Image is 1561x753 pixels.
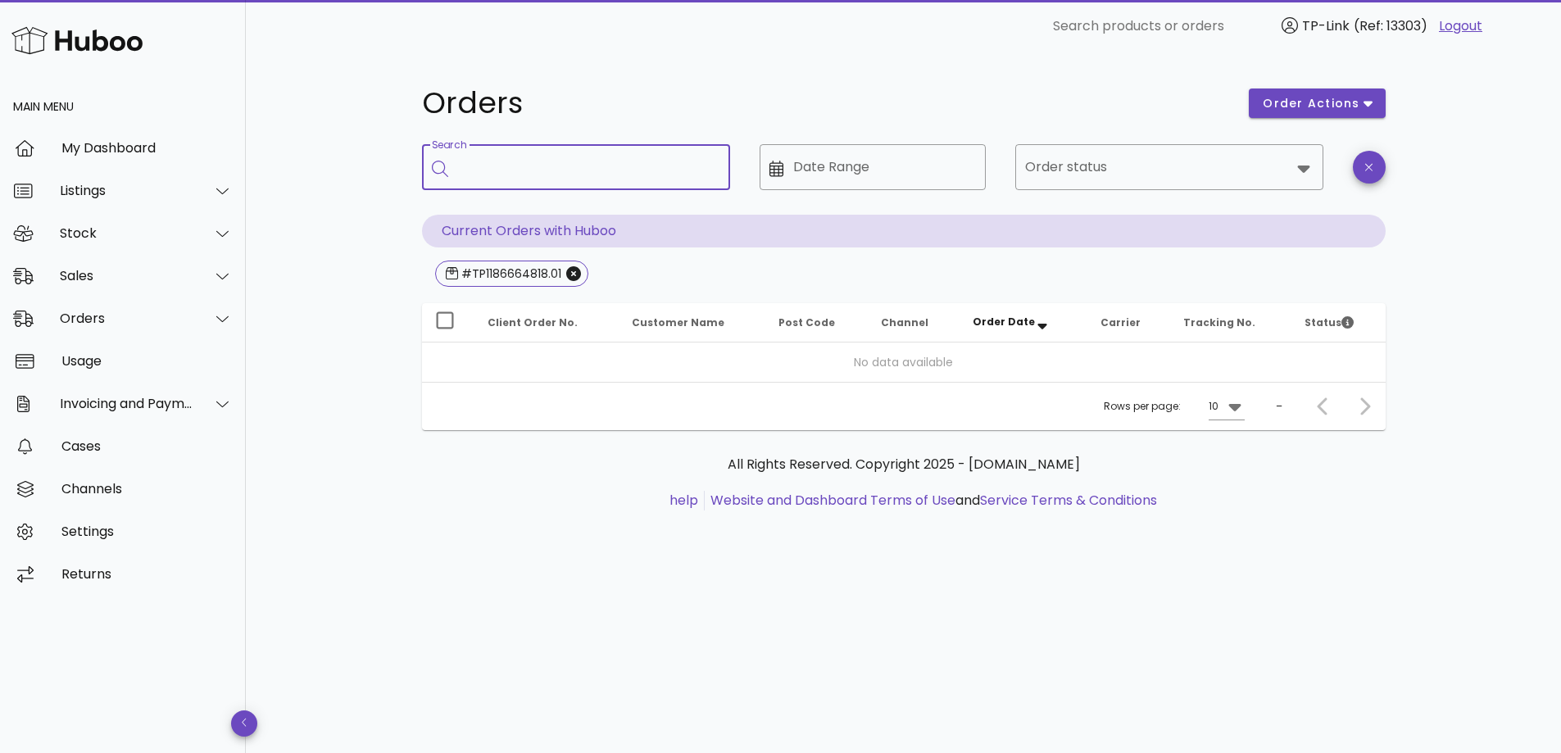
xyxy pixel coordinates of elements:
[61,353,233,369] div: Usage
[705,491,1157,510] li: and
[61,524,233,539] div: Settings
[61,438,233,454] div: Cases
[778,315,835,329] span: Post Code
[669,491,698,510] a: help
[1209,393,1245,420] div: 10Rows per page:
[1439,16,1482,36] a: Logout
[960,303,1087,342] th: Order Date: Sorted descending. Activate to remove sorting.
[60,225,193,241] div: Stock
[980,491,1157,510] a: Service Terms & Conditions
[1305,315,1354,329] span: Status
[1087,303,1169,342] th: Carrier
[1104,383,1245,430] div: Rows per page:
[61,566,233,582] div: Returns
[881,315,928,329] span: Channel
[765,303,868,342] th: Post Code
[1354,16,1427,35] span: (Ref: 13303)
[61,481,233,497] div: Channels
[60,396,193,411] div: Invoicing and Payments
[1015,144,1323,190] div: Order status
[60,311,193,326] div: Orders
[1249,88,1385,118] button: order actions
[432,139,466,152] label: Search
[422,215,1386,247] p: Current Orders with Huboo
[422,88,1230,118] h1: Orders
[422,342,1386,382] td: No data available
[710,491,955,510] a: Website and Dashboard Terms of Use
[1209,399,1218,414] div: 10
[1276,399,1282,414] div: –
[474,303,619,342] th: Client Order No.
[632,315,724,329] span: Customer Name
[1291,303,1385,342] th: Status
[60,268,193,284] div: Sales
[1302,16,1350,35] span: TP-Link
[435,455,1373,474] p: All Rights Reserved. Copyright 2025 - [DOMAIN_NAME]
[458,265,561,282] div: #TP1186664818.01
[1100,315,1141,329] span: Carrier
[868,303,960,342] th: Channel
[488,315,578,329] span: Client Order No.
[60,183,193,198] div: Listings
[1262,95,1360,112] span: order actions
[11,23,143,58] img: Huboo Logo
[61,140,233,156] div: My Dashboard
[1183,315,1255,329] span: Tracking No.
[1170,303,1292,342] th: Tracking No.
[566,266,581,281] button: Close
[973,315,1035,329] span: Order Date
[619,303,766,342] th: Customer Name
